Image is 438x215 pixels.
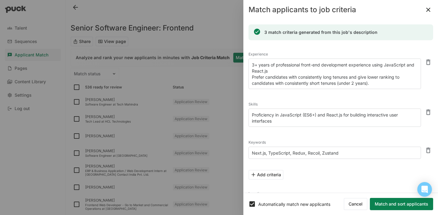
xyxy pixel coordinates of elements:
div: Automatically match new applicants [258,202,344,207]
button: Cancel [344,198,367,210]
button: Add criteria [249,170,283,180]
button: Match and sort applicants [370,198,433,210]
div: Keywords [249,138,421,147]
textarea: Proficiency in JavaScript (ES6+) and React.js for building interactive user interfaces [249,109,421,127]
div: Experience [249,50,421,59]
textarea: Next.js, TypeScript, Redux, Recoil, Zustand [249,147,421,159]
div: Skills [249,100,421,109]
textarea: 3+ years of professional front-end development experience using JavaScript and React.js Prefer ca... [249,59,421,89]
div: Open Intercom Messenger [417,182,432,197]
div: Location [249,189,433,198]
div: Match applicants to job criteria [249,6,356,13]
div: 3 match criteria generated from this job's description [264,29,377,35]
